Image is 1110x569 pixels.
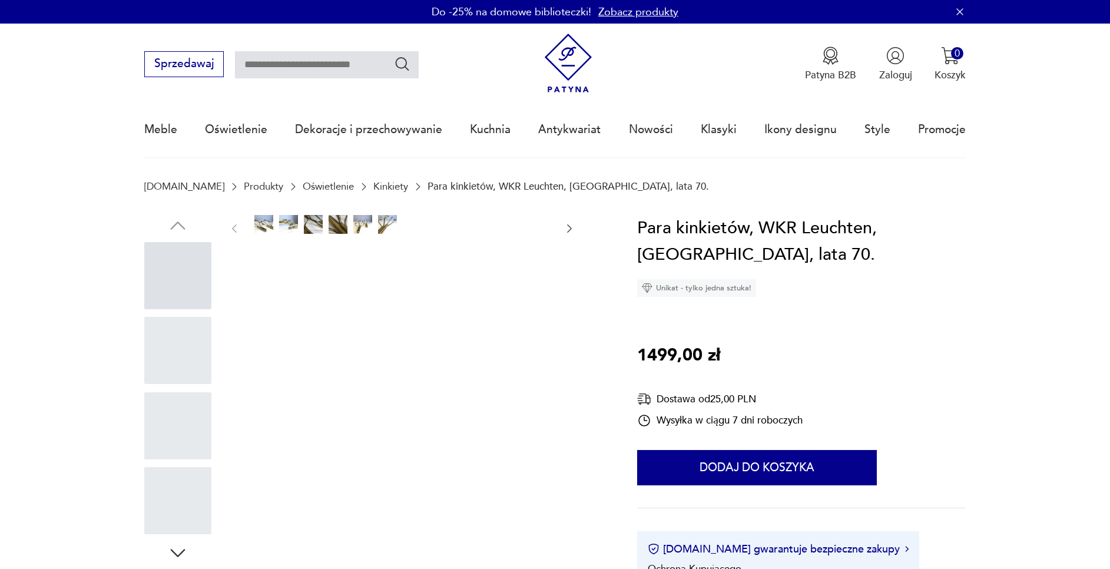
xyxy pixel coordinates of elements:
[805,68,856,82] p: Patyna B2B
[432,5,591,19] p: Do -25% na domowe biblioteczki!
[378,215,397,234] img: Zdjęcie produktu Para kinkietów, WKR Leuchten, Niemcy, lata 70.
[144,51,224,77] button: Sprzedawaj
[805,47,856,82] button: Patyna B2B
[254,215,273,234] img: Zdjęcie produktu Para kinkietów, WKR Leuchten, Niemcy, lata 70.
[629,102,673,157] a: Nowości
[879,47,912,82] button: Zaloguj
[403,215,422,234] img: Zdjęcie produktu Para kinkietów, WKR Leuchten, Niemcy, lata 70.
[502,215,521,234] img: Zdjęcie produktu Para kinkietów, WKR Leuchten, Niemcy, lata 70.
[637,450,877,485] button: Dodaj do koszyka
[353,215,372,234] img: Zdjęcie produktu Para kinkietów, WKR Leuchten, Niemcy, lata 70.
[637,392,803,406] div: Dostawa od 25,00 PLN
[244,181,283,192] a: Produkty
[821,47,840,65] img: Ikona medalu
[648,543,660,555] img: Ikona certyfikatu
[477,215,496,234] img: Zdjęcie produktu Para kinkietów, WKR Leuchten, Niemcy, lata 70.
[329,215,347,234] img: Zdjęcie produktu Para kinkietów, WKR Leuchten, Niemcy, lata 70.
[637,392,651,406] img: Ikona dostawy
[428,215,446,234] img: Zdjęcie produktu Para kinkietów, WKR Leuchten, Niemcy, lata 70.
[918,102,966,157] a: Promocje
[905,546,909,552] img: Ikona strzałki w prawo
[303,181,354,192] a: Oświetlenie
[941,47,959,65] img: Ikona koszyka
[637,342,720,369] p: 1499,00 zł
[642,283,652,293] img: Ikona diamentu
[637,413,803,428] div: Wysyłka w ciągu 7 dni roboczych
[648,542,909,557] button: [DOMAIN_NAME] gwarantuje bezpieczne zakupy
[304,215,323,234] img: Zdjęcie produktu Para kinkietów, WKR Leuchten, Niemcy, lata 70.
[879,68,912,82] p: Zaloguj
[428,181,709,192] p: Para kinkietów, WKR Leuchten, [GEOGRAPHIC_DATA], lata 70.
[295,102,442,157] a: Dekoracje i przechowywanie
[935,47,966,82] button: 0Koszyk
[205,102,267,157] a: Oświetlenie
[637,279,756,297] div: Unikat - tylko jedna sztuka!
[144,181,224,192] a: [DOMAIN_NAME]
[637,215,966,269] h1: Para kinkietów, WKR Leuchten, [GEOGRAPHIC_DATA], lata 70.
[144,102,177,157] a: Meble
[864,102,890,157] a: Style
[886,47,904,65] img: Ikonka użytkownika
[539,34,598,93] img: Patyna - sklep z meblami i dekoracjami vintage
[701,102,737,157] a: Klasyki
[394,55,411,72] button: Szukaj
[526,215,545,234] img: Zdjęcie produktu Para kinkietów, WKR Leuchten, Niemcy, lata 70.
[764,102,837,157] a: Ikony designu
[144,60,224,70] a: Sprzedawaj
[935,68,966,82] p: Koszyk
[598,5,678,19] a: Zobacz produkty
[951,47,963,59] div: 0
[452,215,471,234] img: Zdjęcie produktu Para kinkietów, WKR Leuchten, Niemcy, lata 70.
[373,181,408,192] a: Kinkiety
[470,102,511,157] a: Kuchnia
[279,215,298,234] img: Zdjęcie produktu Para kinkietów, WKR Leuchten, Niemcy, lata 70.
[538,102,601,157] a: Antykwariat
[805,47,856,82] a: Ikona medaluPatyna B2B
